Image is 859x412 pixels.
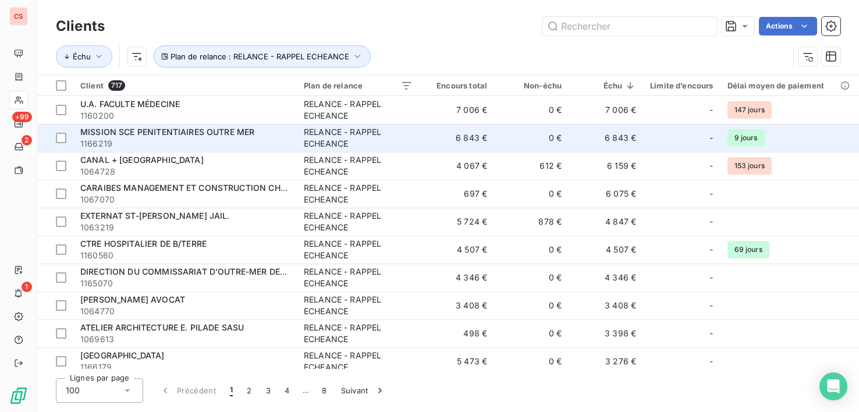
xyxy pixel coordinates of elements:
button: Précédent [152,378,223,403]
td: 4 507 € [569,236,643,264]
td: 4 346 € [569,264,643,292]
span: - [709,272,713,283]
span: 1166179 [80,361,290,373]
span: 9 jours [727,129,765,147]
div: Non-échu [501,81,562,90]
td: 0 € [494,124,569,152]
span: - [709,356,713,367]
span: 1069613 [80,333,290,345]
div: RELANCE - RAPPEL ECHEANCE [304,266,413,289]
span: EXTERNAT ST-[PERSON_NAME] JAIL. [80,211,230,221]
button: 2 [240,378,258,403]
td: 7 006 € [420,96,494,124]
div: RELANCE - RAPPEL ECHEANCE [304,210,413,233]
td: 7 006 € [569,96,643,124]
div: Délai moyen de paiement [727,81,852,90]
input: Rechercher [542,17,717,35]
span: 147 jours [727,101,772,119]
span: - [709,300,713,311]
span: [PERSON_NAME] AVOCAT [80,294,185,304]
td: 612 € [494,152,569,180]
span: 100 [66,385,80,396]
span: CARAIBES MANAGEMENT ET CONSTRUCTION CHQ SAV [80,183,306,193]
span: [GEOGRAPHIC_DATA] [80,350,165,360]
div: Limite d’encours [650,81,713,90]
td: 6 159 € [569,152,643,180]
td: 4 847 € [569,208,643,236]
span: +99 [12,112,32,122]
div: Open Intercom Messenger [819,372,847,400]
span: CTRE HOSPITALIER DE B/TERRE [80,239,207,248]
td: 3 276 € [569,347,643,375]
span: ATELIER ARCHITECTURE E. PILADE SASU [80,322,244,332]
span: 1 [230,385,233,396]
div: RELANCE - RAPPEL ECHEANCE [304,154,413,177]
span: 1160200 [80,110,290,122]
div: RELANCE - RAPPEL ECHEANCE [304,350,413,373]
span: 153 jours [727,157,772,175]
button: Échu [56,45,112,68]
span: - [709,216,713,228]
span: 1160560 [80,250,290,261]
span: DIRECTION DU COMMISSARIAT D'OUTRE-MER DES FORCES ARMEES AUX [GEOGRAPHIC_DATA] [80,267,463,276]
span: 1067070 [80,194,290,205]
div: RELANCE - RAPPEL ECHEANCE [304,238,413,261]
button: 1 [223,378,240,403]
span: 1 [22,282,32,292]
td: 6 075 € [569,180,643,208]
div: Échu [576,81,636,90]
div: RELANCE - RAPPEL ECHEANCE [304,126,413,150]
td: 0 € [494,180,569,208]
td: 0 € [494,264,569,292]
td: 3 398 € [569,319,643,347]
td: 498 € [420,319,494,347]
span: 69 jours [727,241,769,258]
span: 1064770 [80,306,290,317]
span: 1064728 [80,166,290,177]
span: 1166219 [80,138,290,150]
span: - [709,244,713,255]
span: - [709,328,713,339]
td: 6 843 € [569,124,643,152]
div: Encours total [427,81,487,90]
div: RELANCE - RAPPEL ECHEANCE [304,98,413,122]
td: 3 408 € [420,292,494,319]
span: CANAL + [GEOGRAPHIC_DATA] [80,155,204,165]
span: Échu [73,52,91,61]
span: 2 [22,135,32,145]
span: - [709,188,713,200]
div: Plan de relance [304,81,413,90]
button: 4 [278,378,296,403]
div: RELANCE - RAPPEL ECHEANCE [304,182,413,205]
span: … [296,381,315,400]
td: 0 € [494,319,569,347]
span: Client [80,81,104,90]
td: 0 € [494,96,569,124]
td: 0 € [494,292,569,319]
span: - [709,132,713,144]
div: RELANCE - RAPPEL ECHEANCE [304,294,413,317]
td: 5 724 € [420,208,494,236]
h3: Clients [56,16,105,37]
button: 8 [315,378,333,403]
button: Suivant [334,378,393,403]
td: 6 843 € [420,124,494,152]
div: RELANCE - RAPPEL ECHEANCE [304,322,413,345]
td: 878 € [494,208,569,236]
span: 1165070 [80,278,290,289]
a: 2 [9,137,27,156]
td: 0 € [494,236,569,264]
span: - [709,160,713,172]
span: U.A. FACULTE MÉDECINE [80,99,180,109]
td: 4 507 € [420,236,494,264]
button: 3 [259,378,278,403]
span: - [709,104,713,116]
img: Logo LeanPay [9,386,28,405]
td: 5 473 € [420,347,494,375]
button: Plan de relance : RELANCE - RAPPEL ECHEANCE [154,45,371,68]
div: CS [9,7,28,26]
td: 4 067 € [420,152,494,180]
a: +99 [9,114,27,133]
button: Actions [759,17,817,35]
span: 1063219 [80,222,290,233]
